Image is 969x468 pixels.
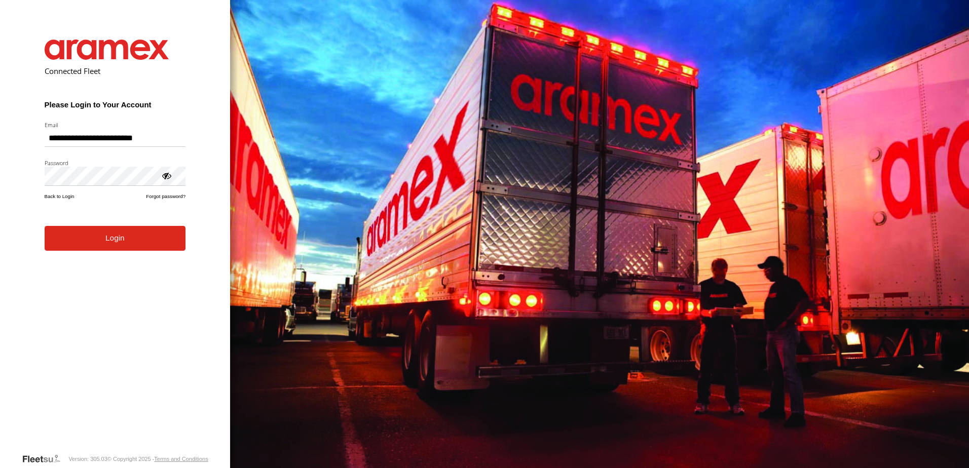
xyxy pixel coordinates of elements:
label: Email [45,121,186,129]
button: Login [45,226,186,251]
img: Aramex [45,40,169,60]
a: Forgot password? [146,193,185,199]
a: Visit our Website [22,454,68,464]
h2: Connected Fleet [45,66,186,76]
a: Back to Login [45,193,74,199]
h3: Please Login to Your Account [45,100,186,109]
label: Password [45,159,186,167]
div: Version: 305.03 [68,456,107,462]
div: © Copyright 2025 - [107,456,208,462]
a: Terms and Conditions [154,456,208,462]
